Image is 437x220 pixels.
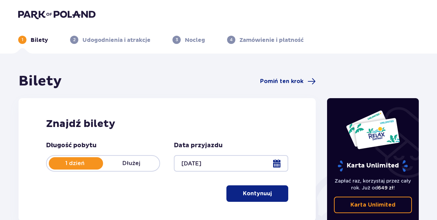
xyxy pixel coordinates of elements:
[82,36,150,44] p: Udogodnienia i atrakcje
[378,185,393,190] span: 649 zł
[226,185,288,202] button: Kontynuuj
[334,197,412,213] a: Karta Unlimited
[243,190,272,197] p: Kontynuuj
[22,37,23,43] p: 1
[46,141,97,150] p: Długość pobytu
[260,77,316,85] a: Pomiń ten krok
[337,160,408,172] p: Karta Unlimited
[227,36,304,44] div: 4Zamówienie i płatność
[174,141,223,150] p: Data przyjazdu
[334,177,412,191] p: Zapłać raz, korzystaj przez cały rok. Już od !
[31,36,48,44] p: Bilety
[70,36,150,44] div: 2Udogodnienia i atrakcje
[172,36,205,44] div: 3Nocleg
[46,117,288,130] h2: Znajdź bilety
[19,73,62,90] h1: Bilety
[346,110,400,150] img: Dwie karty całoroczne do Suntago z napisem 'UNLIMITED RELAX', na białym tle z tropikalnymi liśćmi...
[230,37,233,43] p: 4
[260,78,303,85] span: Pomiń ten krok
[73,37,76,43] p: 2
[176,37,178,43] p: 3
[18,36,48,44] div: 1Bilety
[350,201,395,209] p: Karta Unlimited
[18,10,96,19] img: Park of Poland logo
[239,36,304,44] p: Zamówienie i płatność
[103,160,159,167] p: Dłużej
[47,160,103,167] p: 1 dzień
[185,36,205,44] p: Nocleg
